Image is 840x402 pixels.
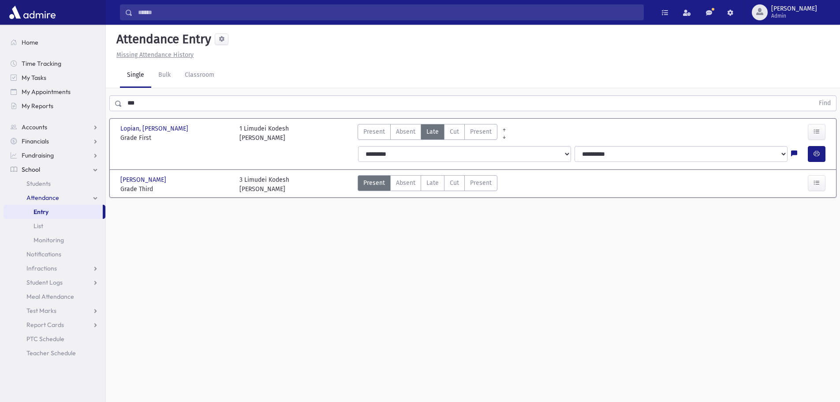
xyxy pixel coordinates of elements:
[133,4,643,20] input: Search
[120,63,151,88] a: Single
[4,261,105,275] a: Infractions
[814,96,836,111] button: Find
[26,349,76,357] span: Teacher Schedule
[4,205,103,219] a: Entry
[358,175,497,194] div: AttTypes
[470,178,492,188] span: Present
[34,208,49,216] span: Entry
[4,56,105,71] a: Time Tracking
[4,318,105,332] a: Report Cards
[22,137,49,145] span: Financials
[426,127,439,136] span: Late
[120,133,231,143] span: Grade First
[771,12,817,19] span: Admin
[26,293,74,301] span: Meal Attendance
[470,127,492,136] span: Present
[358,124,497,143] div: AttTypes
[178,63,221,88] a: Classroom
[120,124,190,133] span: Lopian, [PERSON_NAME]
[26,321,64,329] span: Report Cards
[4,219,105,233] a: List
[4,332,105,346] a: PTC Schedule
[4,162,105,177] a: School
[22,74,46,82] span: My Tasks
[22,88,71,96] span: My Appointments
[26,307,56,315] span: Test Marks
[26,278,63,286] span: Student Logs
[113,51,194,59] a: Missing Attendance History
[396,178,415,188] span: Absent
[22,38,38,46] span: Home
[113,32,211,47] h5: Attendance Entry
[22,151,54,159] span: Fundraising
[4,233,105,247] a: Monitoring
[239,124,289,143] div: 1 Limudei Kodesh [PERSON_NAME]
[116,51,194,59] u: Missing Attendance History
[771,5,817,12] span: [PERSON_NAME]
[450,127,459,136] span: Cut
[363,127,385,136] span: Present
[120,184,231,194] span: Grade Third
[151,63,178,88] a: Bulk
[22,165,40,173] span: School
[22,102,53,110] span: My Reports
[363,178,385,188] span: Present
[22,123,47,131] span: Accounts
[4,99,105,113] a: My Reports
[26,264,57,272] span: Infractions
[4,71,105,85] a: My Tasks
[34,222,43,230] span: List
[120,175,168,184] span: [PERSON_NAME]
[26,194,59,202] span: Attendance
[4,346,105,360] a: Teacher Schedule
[4,120,105,134] a: Accounts
[26,335,64,343] span: PTC Schedule
[4,275,105,289] a: Student Logs
[26,250,61,258] span: Notifications
[7,4,58,21] img: AdmirePro
[4,247,105,261] a: Notifications
[4,134,105,148] a: Financials
[4,289,105,304] a: Meal Attendance
[396,127,415,136] span: Absent
[450,178,459,188] span: Cut
[34,236,64,244] span: Monitoring
[26,180,51,188] span: Students
[4,148,105,162] a: Fundraising
[4,85,105,99] a: My Appointments
[4,304,105,318] a: Test Marks
[4,177,105,191] a: Students
[4,35,105,49] a: Home
[4,191,105,205] a: Attendance
[239,175,289,194] div: 3 Limudei Kodesh [PERSON_NAME]
[22,60,61,68] span: Time Tracking
[426,178,439,188] span: Late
